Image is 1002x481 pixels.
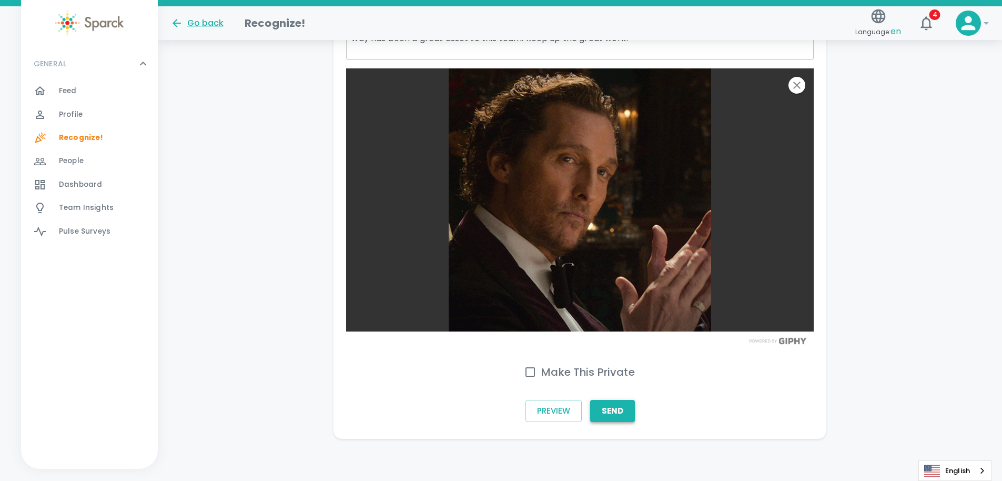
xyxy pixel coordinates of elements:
span: en [890,25,901,37]
span: 4 [929,9,940,20]
img: WUmwGKySIjs8L7oYn9 [346,68,813,332]
a: Profile [21,103,158,126]
h1: Recognize! [245,15,306,32]
span: Team Insights [59,203,114,213]
button: Preview [525,400,582,422]
img: Powered by GIPHY [746,337,809,344]
div: Language [918,460,991,481]
div: GENERAL [21,48,158,79]
span: Pulse Surveys [59,226,110,237]
span: People [59,156,84,166]
button: Send [590,400,635,422]
button: Go back [170,17,224,29]
a: Feed [21,79,158,103]
p: GENERAL [34,58,66,69]
a: People [21,149,158,173]
a: Team Insights [21,196,158,219]
div: GENERAL [21,79,158,247]
span: Language: [855,25,901,39]
span: Profile [59,109,83,120]
span: Dashboard [59,179,102,190]
a: Recognize! [21,126,158,149]
a: Dashboard [21,173,158,196]
a: English [919,461,991,480]
a: Pulse Surveys [21,220,158,243]
img: Sparck logo [55,11,124,35]
span: Feed [59,86,77,96]
a: Sparck logo [21,11,158,35]
span: Recognize! [59,133,104,143]
h6: Make This Private [541,364,635,380]
aside: Language selected: English [918,460,991,481]
button: Language:en [851,5,905,42]
button: 4 [914,11,939,36]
